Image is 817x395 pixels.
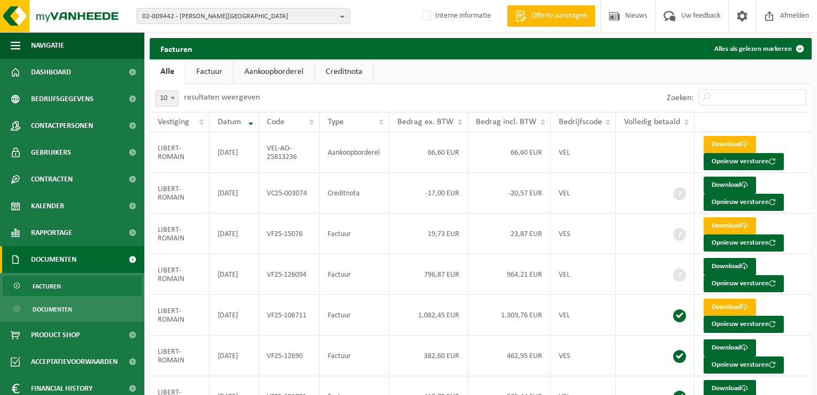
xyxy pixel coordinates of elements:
span: Type [328,118,344,126]
a: Download [704,136,756,153]
span: 10 [155,90,179,107]
a: Alle [150,59,185,84]
span: Navigatie [31,32,64,59]
td: -17,00 EUR [389,173,468,214]
span: Bedrag incl. BTW [476,118,536,126]
td: [DATE] [210,336,259,376]
td: VEL-AO-25813236 [259,132,320,173]
span: Vestiging [158,118,189,126]
a: Facturen [3,276,142,296]
td: 382,60 EUR [389,336,468,376]
span: Bedrijfscode [559,118,602,126]
td: [DATE] [210,254,259,295]
td: VF25-126094 [259,254,320,295]
button: Opnieuw versturen [704,316,784,333]
span: Bedrijfsgegevens [31,86,94,112]
td: VF25-106711 [259,295,320,336]
span: 10 [156,91,178,106]
td: Aankoopborderel [320,132,389,173]
button: Alles als gelezen markeren [706,38,811,59]
span: Gebruikers [31,139,71,166]
a: Factuur [186,59,233,84]
label: Zoeken: [667,94,693,102]
td: VC25-003074 [259,173,320,214]
td: [DATE] [210,214,259,254]
td: LIBERT-ROMAIN [150,214,210,254]
td: [DATE] [210,173,259,214]
td: 66,60 EUR [468,132,551,173]
button: Opnieuw versturen [704,275,784,292]
td: 462,95 EUR [468,336,551,376]
a: Download [704,217,756,234]
td: 964,21 EUR [468,254,551,295]
span: Facturen [33,276,61,297]
a: Download [704,177,756,194]
button: Opnieuw versturen [704,234,784,252]
a: Download [704,299,756,316]
td: 796,87 EUR [389,254,468,295]
td: VEL [551,173,616,214]
span: Documenten [31,246,76,273]
span: Code [267,118,284,126]
span: Bedrag ex. BTW [397,118,453,126]
span: Documenten [33,299,72,320]
td: [DATE] [210,295,259,336]
button: Opnieuw versturen [704,194,784,211]
td: LIBERT-ROMAIN [150,173,210,214]
td: VEL [551,132,616,173]
span: Product Shop [31,322,80,348]
span: Acceptatievoorwaarden [31,348,118,375]
td: [DATE] [210,132,259,173]
td: Factuur [320,295,389,336]
td: 66,60 EUR [389,132,468,173]
td: VEL [551,295,616,336]
td: 19,73 EUR [389,214,468,254]
td: LIBERT-ROMAIN [150,254,210,295]
td: LIBERT-ROMAIN [150,295,210,336]
span: 02-009442 - [PERSON_NAME][GEOGRAPHIC_DATA] [142,9,336,25]
a: Download [704,258,756,275]
span: Datum [218,118,241,126]
td: -20,57 EUR [468,173,551,214]
span: Contracten [31,166,73,193]
td: LIBERT-ROMAIN [150,336,210,376]
span: Kalender [31,193,64,219]
span: Offerte aanvragen [529,11,590,21]
span: Contactpersonen [31,112,93,139]
td: VES [551,336,616,376]
td: Factuur [320,214,389,254]
label: Interne informatie [420,8,491,24]
td: VF25-15076 [259,214,320,254]
td: VF25-12690 [259,336,320,376]
span: Rapportage [31,219,72,246]
td: LIBERT-ROMAIN [150,132,210,173]
a: Offerte aanvragen [507,5,595,27]
a: Aankoopborderel [234,59,314,84]
td: Creditnota [320,173,389,214]
span: Volledig betaald [624,118,680,126]
td: 1.309,76 EUR [468,295,551,336]
h2: Facturen [150,38,203,59]
td: VEL [551,254,616,295]
a: Download [704,339,756,356]
span: Dashboard [31,59,71,86]
label: resultaten weergeven [184,93,260,102]
a: Creditnota [315,59,373,84]
button: Opnieuw versturen [704,153,784,170]
button: 02-009442 - [PERSON_NAME][GEOGRAPHIC_DATA] [136,8,350,24]
td: VES [551,214,616,254]
td: 1.082,45 EUR [389,295,468,336]
td: Factuur [320,254,389,295]
td: Factuur [320,336,389,376]
a: Documenten [3,299,142,319]
button: Opnieuw versturen [704,356,784,374]
td: 23,87 EUR [468,214,551,254]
